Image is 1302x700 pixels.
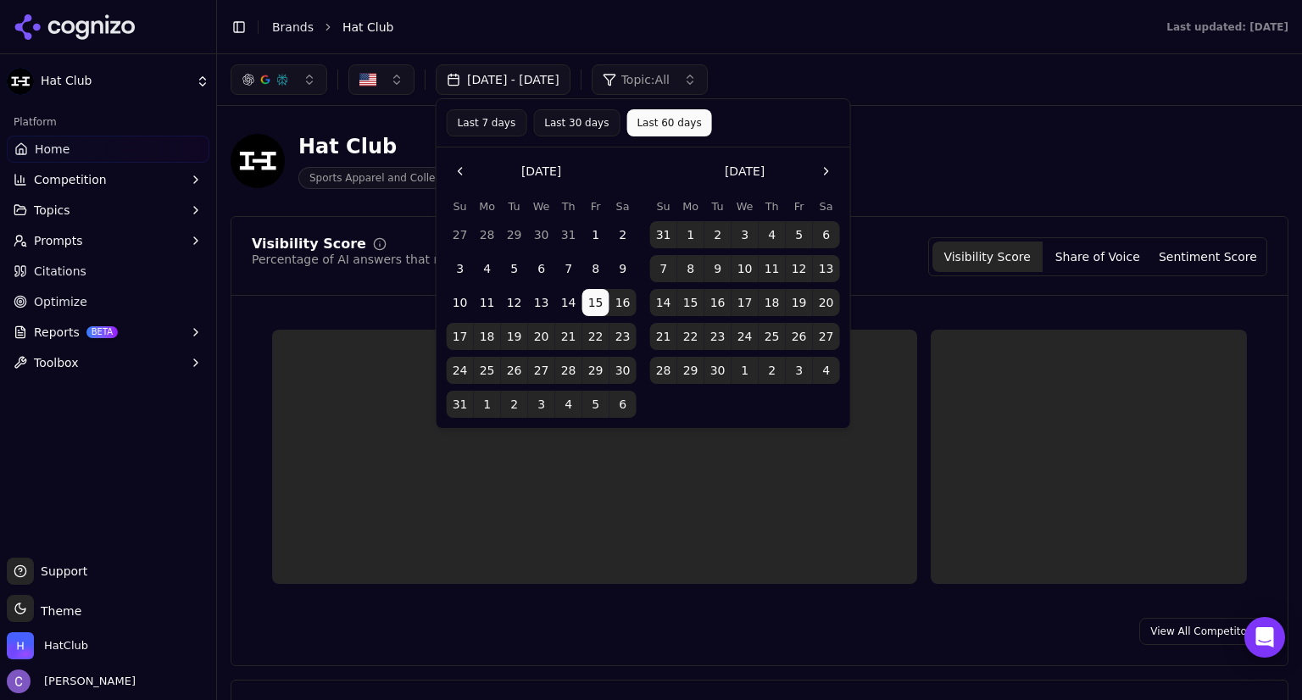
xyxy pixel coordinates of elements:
button: Saturday, October 4th, 2025, selected [813,357,840,384]
button: Friday, September 12th, 2025, selected [786,255,813,282]
table: August 2025 [447,198,637,418]
span: Prompts [34,232,83,249]
button: Friday, August 15th, 2025, selected [582,289,609,316]
button: Last 30 days [533,109,620,136]
button: Monday, August 11th, 2025 [474,289,501,316]
button: Tuesday, September 9th, 2025, selected [704,255,732,282]
button: ReportsBETA [7,319,209,346]
button: Tuesday, September 2nd, 2025, selected [704,221,732,248]
div: Percentage of AI answers that mention your brand [252,251,552,268]
nav: breadcrumb [272,19,1132,36]
span: Support [34,563,87,580]
span: Topic: All [621,71,670,88]
button: Thursday, August 21st, 2025, selected [555,323,582,350]
button: Share of Voice [1043,242,1153,272]
button: Tuesday, September 16th, 2025, selected [704,289,732,316]
button: Monday, September 15th, 2025, selected [677,289,704,316]
span: Citations [34,263,86,280]
button: Go to the Next Month [813,158,840,185]
span: [PERSON_NAME] [37,674,136,689]
button: Monday, September 29th, 2025, selected [677,357,704,384]
button: Last 60 days [626,109,711,136]
button: Wednesday, August 6th, 2025 [528,255,555,282]
button: Monday, September 8th, 2025, selected [677,255,704,282]
button: Monday, August 18th, 2025, selected [474,323,501,350]
span: Hat Club [342,19,393,36]
div: Visibility Score [252,237,366,251]
div: Hat Club [298,133,480,160]
button: Monday, July 28th, 2025 [474,221,501,248]
span: Competition [34,171,107,188]
button: Friday, September 5th, 2025, selected [582,391,609,418]
button: Saturday, September 20th, 2025, selected [813,289,840,316]
span: Sports Apparel and Collectibles [298,167,480,189]
button: Sunday, September 7th, 2025, selected [650,255,677,282]
button: Open organization switcher [7,632,88,659]
button: Thursday, August 14th, 2025 [555,289,582,316]
span: HatClub [44,638,88,653]
button: Competition [7,166,209,193]
button: Friday, October 3rd, 2025, selected [786,357,813,384]
a: View All Competitors [1139,618,1267,645]
th: Monday [474,198,501,214]
button: Thursday, September 25th, 2025, selected [759,323,786,350]
button: Wednesday, July 30th, 2025 [528,221,555,248]
button: Wednesday, August 20th, 2025, selected [528,323,555,350]
span: Hat Club [41,74,189,89]
button: Saturday, August 30th, 2025, selected [609,357,637,384]
th: Wednesday [732,198,759,214]
button: Friday, August 8th, 2025 [582,255,609,282]
button: Saturday, September 13th, 2025, selected [813,255,840,282]
button: Go to the Previous Month [447,158,474,185]
button: Friday, September 5th, 2025, selected [786,221,813,248]
div: Platform [7,108,209,136]
img: Hat Club [231,134,285,188]
button: Monday, August 4th, 2025 [474,255,501,282]
button: Wednesday, September 10th, 2025, selected [732,255,759,282]
th: Wednesday [528,198,555,214]
button: [DATE] - [DATE] [436,64,570,95]
button: Sentiment Score [1153,242,1263,272]
button: Thursday, September 4th, 2025, selected [759,221,786,248]
img: Chris Hayes [7,669,31,693]
button: Monday, September 22nd, 2025, selected [677,323,704,350]
a: Brands [272,20,314,34]
button: Sunday, August 31st, 2025, selected [650,221,677,248]
th: Friday [786,198,813,214]
img: United States [359,71,376,88]
span: BETA [86,326,118,338]
button: Thursday, September 4th, 2025, selected [555,391,582,418]
th: Tuesday [704,198,732,214]
button: Sunday, August 17th, 2025, selected [447,323,474,350]
button: Wednesday, September 24th, 2025, selected [732,323,759,350]
button: Tuesday, July 29th, 2025 [501,221,528,248]
th: Sunday [650,198,677,214]
button: Sunday, August 24th, 2025, selected [447,357,474,384]
button: Thursday, August 28th, 2025, selected [555,357,582,384]
button: Saturday, August 23rd, 2025, selected [609,323,637,350]
a: Citations [7,258,209,285]
button: Tuesday, August 19th, 2025, selected [501,323,528,350]
button: Tuesday, August 26th, 2025, selected [501,357,528,384]
button: Friday, September 19th, 2025, selected [786,289,813,316]
button: Saturday, September 27th, 2025, selected [813,323,840,350]
button: Sunday, August 3rd, 2025 [447,255,474,282]
button: Saturday, August 16th, 2025, selected [609,289,637,316]
th: Monday [677,198,704,214]
button: Sunday, August 31st, 2025, selected [447,391,474,418]
button: Tuesday, September 30th, 2025, selected [704,357,732,384]
button: Wednesday, September 3rd, 2025, selected [528,391,555,418]
span: Toolbox [34,354,79,371]
button: Last 7 days [447,109,527,136]
button: Tuesday, September 23rd, 2025, selected [704,323,732,350]
button: Wednesday, August 13th, 2025 [528,289,555,316]
span: Home [35,141,70,158]
button: Tuesday, September 2nd, 2025, selected [501,391,528,418]
button: Wednesday, October 1st, 2025, selected [732,357,759,384]
table: September 2025 [650,198,840,384]
div: Last updated: [DATE] [1166,20,1288,34]
button: Toolbox [7,349,209,376]
a: Home [7,136,209,163]
span: Topics [34,202,70,219]
span: Optimize [34,293,87,310]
